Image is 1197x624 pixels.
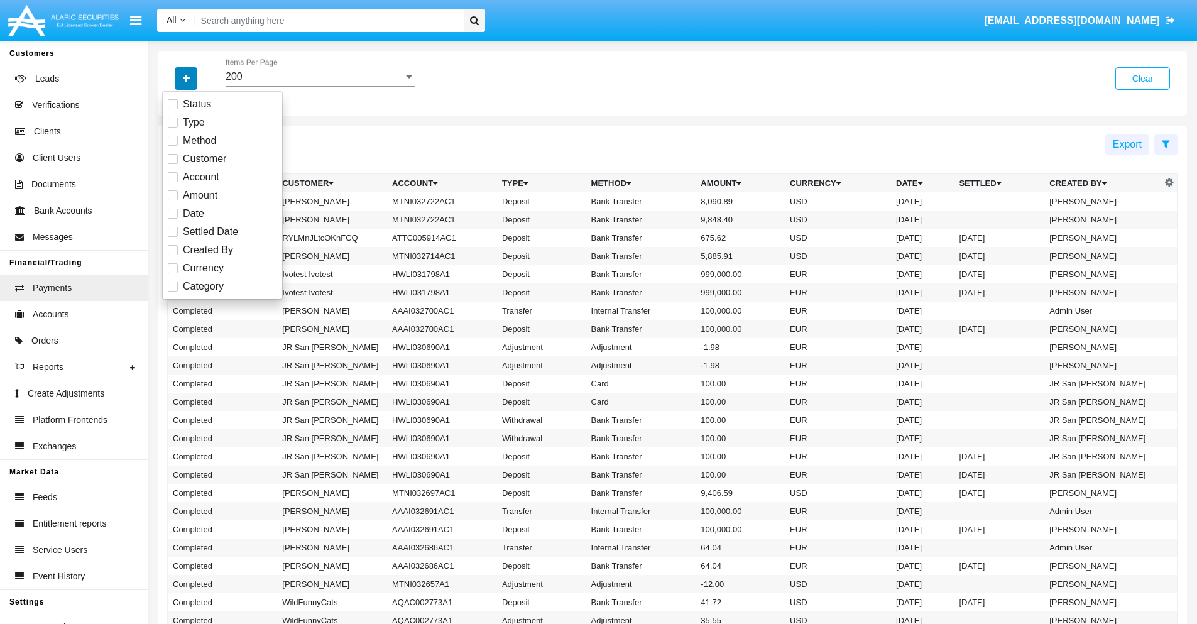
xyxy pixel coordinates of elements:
[277,484,387,502] td: [PERSON_NAME]
[1044,229,1161,247] td: [PERSON_NAME]
[387,302,497,320] td: AAAI032700AC1
[785,338,891,356] td: EUR
[497,447,586,466] td: Deposit
[497,502,586,520] td: Transfer
[497,466,586,484] td: Deposit
[168,393,278,411] td: Completed
[785,411,891,429] td: EUR
[785,192,891,211] td: USD
[1044,520,1161,539] td: [PERSON_NAME]
[785,557,891,575] td: EUR
[168,593,278,611] td: Completed
[168,356,278,375] td: Completed
[954,247,1044,265] td: [DATE]
[1044,393,1161,411] td: JR San [PERSON_NAME]
[954,447,1044,466] td: [DATE]
[696,338,785,356] td: -1.98
[277,247,387,265] td: [PERSON_NAME]
[586,575,696,593] td: Adjustment
[696,229,785,247] td: 675.62
[1105,134,1149,155] button: Export
[183,279,224,294] span: Category
[387,393,497,411] td: HWLI030690A1
[168,320,278,338] td: Completed
[891,411,954,429] td: [DATE]
[1044,174,1161,193] th: Created By
[277,338,387,356] td: JR San [PERSON_NAME]
[277,356,387,375] td: JR San [PERSON_NAME]
[891,593,954,611] td: [DATE]
[696,393,785,411] td: 100.00
[497,174,586,193] th: Type
[1044,211,1161,229] td: [PERSON_NAME]
[497,393,586,411] td: Deposit
[277,575,387,593] td: [PERSON_NAME]
[277,557,387,575] td: [PERSON_NAME]
[785,484,891,502] td: USD
[785,575,891,593] td: USD
[586,447,696,466] td: Bank Transfer
[696,484,785,502] td: 9,406.59
[785,593,891,611] td: USD
[696,302,785,320] td: 100,000.00
[31,178,76,191] span: Documents
[497,593,586,611] td: Deposit
[183,133,216,148] span: Method
[785,375,891,393] td: EUR
[586,539,696,557] td: Internal Transfer
[1044,265,1161,283] td: [PERSON_NAME]
[168,338,278,356] td: Completed
[696,575,785,593] td: -12.00
[387,593,497,611] td: AQAC002773A1
[35,72,59,85] span: Leads
[586,229,696,247] td: Bank Transfer
[891,356,954,375] td: [DATE]
[891,174,954,193] th: Date
[891,575,954,593] td: [DATE]
[696,411,785,429] td: 100.00
[195,9,459,32] input: Search
[785,283,891,302] td: EUR
[785,211,891,229] td: USD
[6,2,121,39] img: Logo image
[1044,302,1161,320] td: Admin User
[954,283,1044,302] td: [DATE]
[785,502,891,520] td: EUR
[785,320,891,338] td: EUR
[33,231,73,244] span: Messages
[1044,484,1161,502] td: [PERSON_NAME]
[497,484,586,502] td: Deposit
[1044,593,1161,611] td: [PERSON_NAME]
[497,557,586,575] td: Deposit
[277,447,387,466] td: JR San [PERSON_NAME]
[1044,283,1161,302] td: [PERSON_NAME]
[891,265,954,283] td: [DATE]
[586,375,696,393] td: Card
[387,411,497,429] td: HWLI030690A1
[183,188,217,203] span: Amount
[33,544,87,557] span: Service Users
[696,265,785,283] td: 999,000.00
[586,466,696,484] td: Bank Transfer
[586,247,696,265] td: Bank Transfer
[387,192,497,211] td: MTNI032722AC1
[168,575,278,593] td: Completed
[277,174,387,193] th: Customer
[226,71,243,82] span: 200
[183,151,226,167] span: Customer
[696,375,785,393] td: 100.00
[33,361,63,374] span: Reports
[891,557,954,575] td: [DATE]
[387,283,497,302] td: HWLI031798A1
[954,265,1044,283] td: [DATE]
[387,356,497,375] td: HWLI030690A1
[1044,466,1161,484] td: JR San [PERSON_NAME]
[277,393,387,411] td: JR San [PERSON_NAME]
[785,429,891,447] td: EUR
[891,502,954,520] td: [DATE]
[277,466,387,484] td: JR San [PERSON_NAME]
[34,204,92,217] span: Bank Accounts
[497,356,586,375] td: Adjustment
[954,484,1044,502] td: [DATE]
[696,356,785,375] td: -1.98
